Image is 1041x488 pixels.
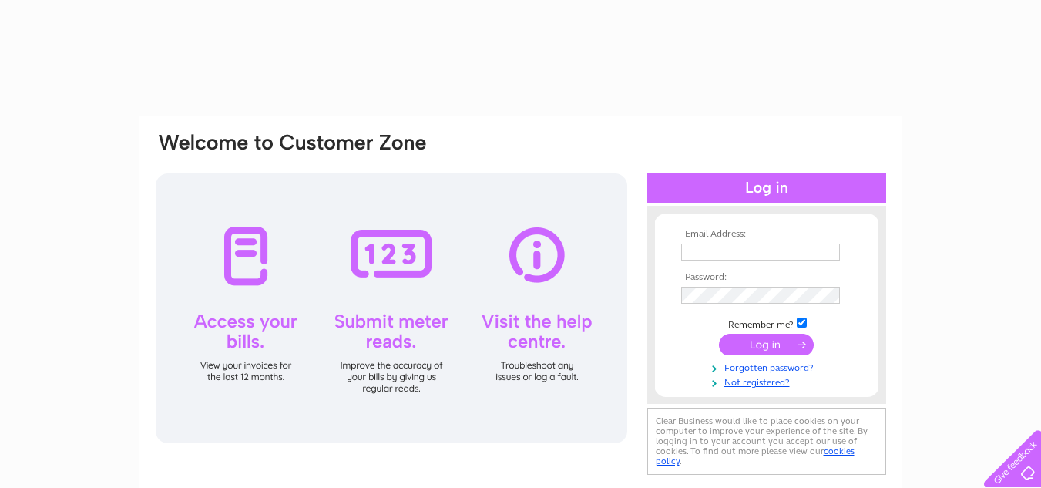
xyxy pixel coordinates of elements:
a: cookies policy [656,446,855,466]
a: Not registered? [681,374,856,389]
input: Submit [719,334,814,355]
th: Email Address: [677,229,856,240]
div: Clear Business would like to place cookies on your computer to improve your experience of the sit... [647,408,886,475]
th: Password: [677,272,856,283]
td: Remember me? [677,315,856,331]
a: Forgotten password? [681,359,856,374]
